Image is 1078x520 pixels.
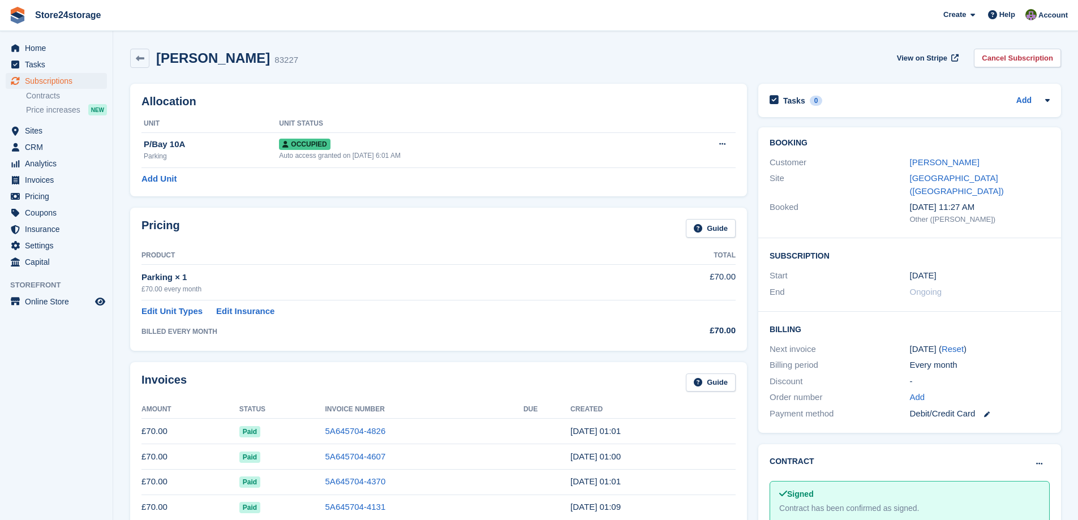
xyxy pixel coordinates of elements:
a: menu [6,254,107,270]
a: [GEOGRAPHIC_DATA] ([GEOGRAPHIC_DATA]) [910,173,1004,196]
h2: Contract [770,455,814,467]
th: Invoice Number [325,401,523,419]
th: Due [523,401,570,419]
div: Signed [779,488,1040,500]
div: Parking [144,151,279,161]
td: £70.00 [141,444,239,470]
time: 2025-05-26 00:09:18 UTC [570,502,621,512]
div: - [910,375,1050,388]
a: Add [910,391,925,404]
a: Add [1016,94,1032,108]
h2: Billing [770,323,1050,334]
h2: Pricing [141,219,180,238]
td: £70.00 [141,419,239,444]
span: CRM [25,139,93,155]
h2: Allocation [141,95,736,108]
a: Store24storage [31,6,106,24]
th: Created [570,401,736,419]
span: Sites [25,123,93,139]
a: menu [6,188,107,204]
img: stora-icon-8386f47178a22dfd0bd8f6a31ec36ba5ce8667c1dd55bd0f319d3a0aa187defe.svg [9,7,26,24]
div: Discount [770,375,909,388]
h2: [PERSON_NAME] [156,50,270,66]
div: Start [770,269,909,282]
span: Insurance [25,221,93,237]
span: Paid [239,502,260,513]
a: Cancel Subscription [974,49,1061,67]
span: Analytics [25,156,93,171]
div: Site [770,172,909,197]
th: Product [141,247,639,265]
a: 5A645704-4607 [325,452,386,461]
span: Create [943,9,966,20]
span: Home [25,40,93,56]
a: menu [6,294,107,310]
a: 5A645704-4131 [325,502,386,512]
h2: Invoices [141,373,187,392]
th: Status [239,401,325,419]
a: Edit Insurance [216,305,274,318]
div: [DATE] ( ) [910,343,1050,356]
span: Paid [239,476,260,488]
div: Billing period [770,359,909,372]
div: £70.00 [639,324,736,337]
div: P/Bay 10A [144,138,279,151]
div: Parking × 1 [141,271,639,284]
div: Auto access granted on [DATE] 6:01 AM [279,151,661,161]
span: Tasks [25,57,93,72]
div: [DATE] 11:27 AM [910,201,1050,214]
span: View on Stripe [897,53,947,64]
span: Invoices [25,172,93,188]
div: Customer [770,156,909,169]
div: Other ([PERSON_NAME]) [910,214,1050,225]
th: Unit [141,115,279,133]
div: NEW [88,104,107,115]
div: Payment method [770,407,909,420]
span: Coupons [25,205,93,221]
img: Jane Welch [1025,9,1037,20]
a: Preview store [93,295,107,308]
a: Guide [686,219,736,238]
a: Reset [942,344,964,354]
span: Paid [239,426,260,437]
a: menu [6,221,107,237]
th: Unit Status [279,115,661,133]
th: Total [639,247,736,265]
a: Guide [686,373,736,392]
time: 2025-07-26 00:00:10 UTC [570,452,621,461]
td: £70.00 [141,495,239,520]
span: Settings [25,238,93,253]
a: menu [6,57,107,72]
a: menu [6,172,107,188]
a: menu [6,205,107,221]
div: Debit/Credit Card [910,407,1050,420]
a: menu [6,238,107,253]
div: BILLED EVERY MONTH [141,326,639,337]
a: Edit Unit Types [141,305,203,318]
div: Every month [910,359,1050,372]
a: Add Unit [141,173,177,186]
time: 2025-06-26 00:01:52 UTC [570,476,621,486]
h2: Booking [770,139,1050,148]
span: Storefront [10,280,113,291]
td: £70.00 [639,264,736,300]
span: Paid [239,452,260,463]
div: Order number [770,391,909,404]
a: menu [6,123,107,139]
div: £70.00 every month [141,284,639,294]
div: 0 [810,96,823,106]
a: 5A645704-4826 [325,426,386,436]
time: 2025-04-26 00:00:00 UTC [910,269,937,282]
a: menu [6,40,107,56]
th: Amount [141,401,239,419]
a: menu [6,139,107,155]
a: Price increases NEW [26,104,107,116]
span: Pricing [25,188,93,204]
a: View on Stripe [892,49,961,67]
span: Ongoing [910,287,942,296]
div: Next invoice [770,343,909,356]
span: Price increases [26,105,80,115]
div: 83227 [274,54,298,67]
span: Subscriptions [25,73,93,89]
h2: Tasks [783,96,805,106]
